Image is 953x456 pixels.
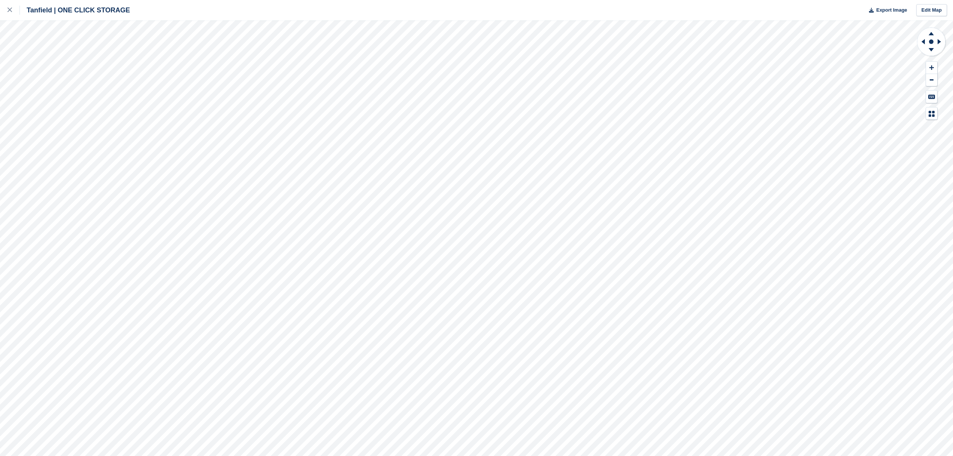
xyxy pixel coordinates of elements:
span: Export Image [876,6,907,14]
a: Edit Map [916,4,947,17]
button: Keyboard Shortcuts [926,91,937,103]
button: Export Image [864,4,907,17]
div: Tanfield | ONE CLICK STORAGE [20,6,130,15]
button: Zoom In [926,62,937,74]
button: Map Legend [926,107,937,120]
button: Zoom Out [926,74,937,86]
